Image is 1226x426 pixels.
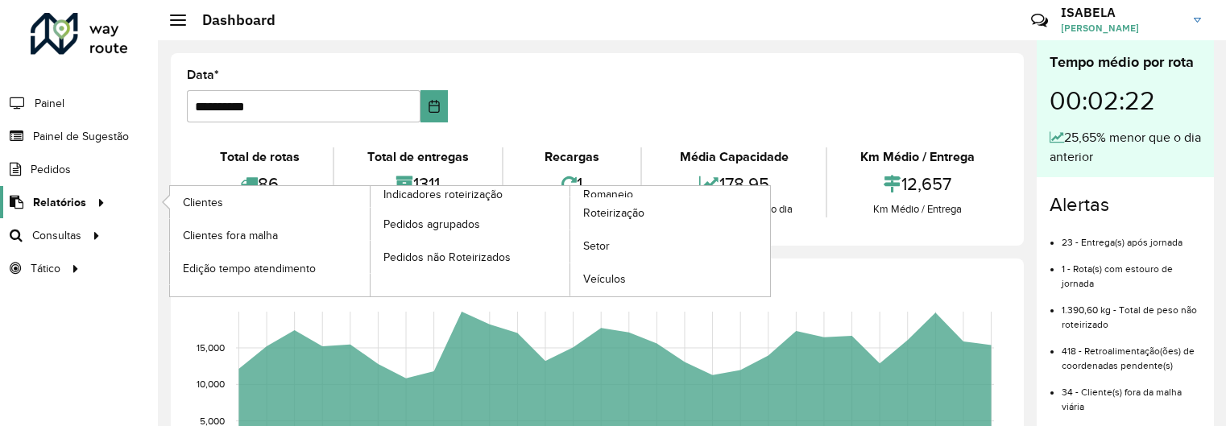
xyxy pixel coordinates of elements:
div: Km Médio / Entrega [831,147,1004,167]
span: Roteirização [583,205,644,221]
li: 34 - Cliente(s) fora da malha viária [1062,373,1201,414]
li: 1.390,60 kg - Total de peso não roteirizado [1062,291,1201,332]
span: Veículos [583,271,626,287]
span: Indicadores roteirização [383,186,503,203]
div: Média Capacidade [646,147,822,167]
a: Romaneio [371,186,771,296]
span: Clientes [183,194,223,211]
span: Relatórios [33,194,86,211]
span: Pedidos não Roteirizados [383,249,511,266]
text: 10,000 [197,378,225,389]
text: 5,000 [200,416,225,426]
li: 1 - Rota(s) com estouro de jornada [1062,250,1201,291]
h3: ISABELA [1061,5,1182,20]
text: 15,000 [197,342,225,353]
div: Tempo médio por rota [1050,52,1201,73]
a: Contato Rápido [1022,3,1057,38]
span: Pedidos [31,161,71,178]
span: Tático [31,260,60,277]
a: Indicadores roteirização [170,186,570,296]
a: Clientes fora malha [170,219,370,251]
div: 86 [191,167,329,201]
a: Pedidos não Roteirizados [371,241,570,273]
a: Edição tempo atendimento [170,252,370,284]
h4: Alertas [1050,193,1201,217]
div: Km Médio / Entrega [831,201,1004,217]
a: Veículos [570,263,770,296]
div: 12,657 [831,167,1004,201]
span: Romaneio [583,186,633,203]
div: 00:02:22 [1050,73,1201,128]
a: Setor [570,230,770,263]
span: Edição tempo atendimento [183,260,316,277]
span: Setor [583,238,610,254]
span: [PERSON_NAME] [1061,21,1182,35]
div: 25,65% menor que o dia anterior [1050,128,1201,167]
span: Painel de Sugestão [33,128,129,145]
span: Pedidos agrupados [383,216,480,233]
div: Recargas [507,147,637,167]
label: Data [187,65,219,85]
a: Pedidos agrupados [371,208,570,240]
div: Total de entregas [338,147,498,167]
li: 23 - Entrega(s) após jornada [1062,223,1201,250]
li: 418 - Retroalimentação(ões) de coordenadas pendente(s) [1062,332,1201,373]
span: Clientes fora malha [183,227,278,244]
div: 1 [507,167,637,201]
a: Clientes [170,186,370,218]
div: 178,95 [646,167,822,201]
h2: Dashboard [186,11,275,29]
a: Roteirização [570,197,770,230]
div: 1311 [338,167,498,201]
span: Consultas [32,227,81,244]
button: Choose Date [420,90,448,122]
div: Total de rotas [191,147,329,167]
span: Painel [35,95,64,112]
